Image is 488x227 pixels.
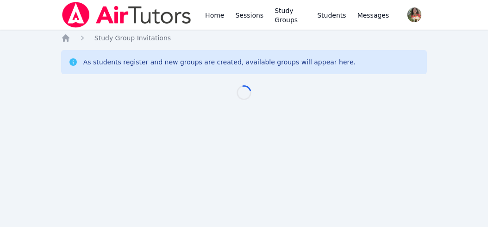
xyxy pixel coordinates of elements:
span: Study Group Invitations [94,34,171,42]
nav: Breadcrumb [61,33,427,43]
a: Study Group Invitations [94,33,171,43]
img: Air Tutors [61,2,192,28]
div: As students register and new groups are created, available groups will appear here. [83,57,356,67]
span: Messages [357,11,389,20]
